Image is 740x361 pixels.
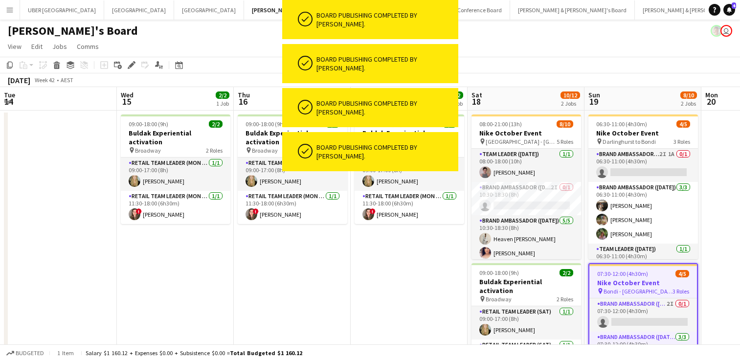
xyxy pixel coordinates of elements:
[589,278,697,287] h3: Nike October Event
[121,158,230,191] app-card-role: RETAIL Team Leader (Mon - Fri)1/109:00-17:00 (8h)[PERSON_NAME]
[471,215,581,305] app-card-role: Brand Ambassador ([DATE])5/510:30-18:30 (8h)Heaven [PERSON_NAME][PERSON_NAME]
[121,191,230,224] app-card-role: RETAIL Team Leader (Mon - Fri)1/111:30-18:00 (6h30m)![PERSON_NAME]
[557,120,573,128] span: 8/10
[673,138,690,145] span: 3 Roles
[216,91,229,99] span: 2/2
[471,129,581,137] h3: Nike October Event
[355,191,464,224] app-card-role: RETAIL Team Leader (Mon - Fri)1/111:30-18:00 (6h30m)![PERSON_NAME]
[705,90,718,99] span: Mon
[673,288,689,295] span: 3 Roles
[174,0,244,20] button: [GEOGRAPHIC_DATA]
[216,100,229,107] div: 1 Job
[723,4,735,16] a: 4
[561,91,580,99] span: 10/12
[470,96,482,107] span: 18
[597,270,648,277] span: 07:30-12:00 (4h30m)
[119,96,134,107] span: 15
[732,2,736,9] span: 4
[704,96,718,107] span: 20
[27,40,46,53] a: Edit
[471,182,581,215] app-card-role: Brand Ambassador ([DATE])2I0/110:30-18:30 (8h)
[560,269,573,276] span: 2/2
[557,295,573,303] span: 2 Roles
[73,40,103,53] a: Comms
[588,244,698,277] app-card-role: Team Leader ([DATE])1/106:30-11:00 (4h30m)
[252,147,278,154] span: Broadway
[557,138,573,145] span: 5 Roles
[209,120,223,128] span: 2/2
[589,298,697,332] app-card-role: Brand Ambassador ([DATE])2I0/107:30-12:00 (4h30m)
[238,129,347,146] h3: Buldak Experiential activation
[4,90,15,99] span: Tue
[136,208,142,214] span: !
[370,208,376,214] span: !
[561,100,580,107] div: 2 Jobs
[675,270,689,277] span: 4/5
[238,90,250,99] span: Thu
[246,120,285,128] span: 09:00-18:00 (9h)
[236,96,250,107] span: 16
[20,0,104,20] button: UBER [GEOGRAPHIC_DATA]
[316,55,454,72] div: Board publishing completed by [PERSON_NAME].
[8,75,30,85] div: [DATE]
[316,99,454,116] div: Board publishing completed by [PERSON_NAME].
[479,269,519,276] span: 09:00-18:00 (9h)
[31,42,43,51] span: Edit
[587,96,600,107] span: 19
[121,114,230,224] app-job-card: 09:00-18:00 (9h)2/2Buldak Experiential activation Broadway2 RolesRETAIL Team Leader (Mon - Fri)1/...
[471,149,581,182] app-card-role: Team Leader ([DATE])1/108:00-18:00 (10h)[PERSON_NAME]
[77,42,99,51] span: Comms
[121,90,134,99] span: Wed
[5,348,45,359] button: Budgeted
[603,138,656,145] span: Darlinghurst to Bondi
[48,40,71,53] a: Jobs
[680,91,697,99] span: 8/10
[316,11,454,28] div: Board publishing completed by [PERSON_NAME].
[4,40,25,53] a: View
[8,42,22,51] span: View
[471,114,581,259] app-job-card: 08:00-21:00 (13h)8/10Nike October Event [GEOGRAPHIC_DATA] - [GEOGRAPHIC_DATA]5 RolesTeam Leader (...
[471,90,482,99] span: Sat
[230,349,302,357] span: Total Budgeted $1 160.12
[604,288,673,295] span: Bondi - [GEOGRAPHIC_DATA]
[588,90,600,99] span: Sun
[479,120,522,128] span: 08:00-21:00 (13h)
[588,129,698,137] h3: Nike October Event
[471,306,581,339] app-card-role: RETAIL Team Leader (Sat)1/109:00-17:00 (8h)[PERSON_NAME]
[86,349,302,357] div: Salary $1 160.12 + Expenses $0.00 + Subsistence $0.00 =
[52,42,67,51] span: Jobs
[681,100,696,107] div: 2 Jobs
[135,147,161,154] span: Broadway
[121,129,230,146] h3: Buldak Experiential activation
[238,191,347,224] app-card-role: RETAIL Team Leader (Mon - Fri)1/111:30-18:00 (6h30m)![PERSON_NAME]
[486,138,557,145] span: [GEOGRAPHIC_DATA] - [GEOGRAPHIC_DATA]
[486,295,512,303] span: Broadway
[238,114,347,224] app-job-card: 09:00-18:00 (9h)2/2Buldak Experiential activation Broadway2 RolesRETAIL Team Leader (Mon - Fri)1/...
[471,277,581,295] h3: Buldak Experiential activation
[253,208,259,214] span: !
[588,114,698,259] app-job-card: 06:30-11:00 (4h30m)4/5Nike October Event Darlinghurst to Bondi3 RolesBrand Ambassador ([DATE])2I1...
[588,149,698,182] app-card-role: Brand Ambassador ([DATE])2I1A0/106:30-11:00 (4h30m)
[104,0,174,20] button: [GEOGRAPHIC_DATA]
[61,76,73,84] div: AEST
[588,182,698,244] app-card-role: Brand Ambassador ([DATE])3/306:30-11:00 (4h30m)[PERSON_NAME][PERSON_NAME][PERSON_NAME]
[711,25,722,37] app-user-avatar: Victoria Hunt
[16,350,44,357] span: Budgeted
[596,120,647,128] span: 06:30-11:00 (4h30m)
[8,23,138,38] h1: [PERSON_NAME]'s Board
[510,0,635,20] button: [PERSON_NAME] & [PERSON_NAME]'s Board
[676,120,690,128] span: 4/5
[244,0,324,20] button: [PERSON_NAME]'s Board
[54,349,77,357] span: 1 item
[449,0,510,20] button: Conference Board
[2,96,15,107] span: 14
[129,120,168,128] span: 09:00-18:00 (9h)
[316,143,454,160] div: Board publishing completed by [PERSON_NAME].
[720,25,732,37] app-user-avatar: Tennille Moore
[32,76,57,84] span: Week 42
[238,158,347,191] app-card-role: RETAIL Team Leader (Mon - Fri)1/109:00-17:00 (8h)[PERSON_NAME]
